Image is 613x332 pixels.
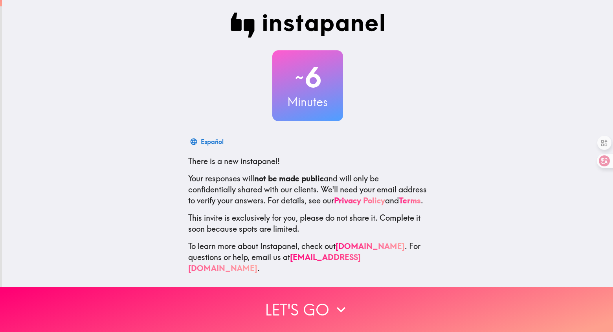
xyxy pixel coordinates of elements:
[188,156,280,166] span: There is a new instapanel!
[272,94,343,110] h3: Minutes
[231,13,385,38] img: Instapanel
[272,61,343,94] h2: 6
[188,212,427,234] p: This invite is exclusively for you, please do not share it. Complete it soon because spots are li...
[188,134,227,149] button: Español
[188,252,361,273] a: [EMAIL_ADDRESS][DOMAIN_NAME]
[254,173,324,183] b: not be made public
[399,196,421,205] a: Terms
[336,241,405,251] a: [DOMAIN_NAME]
[188,173,427,206] p: Your responses will and will only be confidentially shared with our clients. We'll need your emai...
[334,196,385,205] a: Privacy Policy
[201,136,224,147] div: Español
[294,66,305,89] span: ~
[188,241,427,274] p: To learn more about Instapanel, check out . For questions or help, email us at .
